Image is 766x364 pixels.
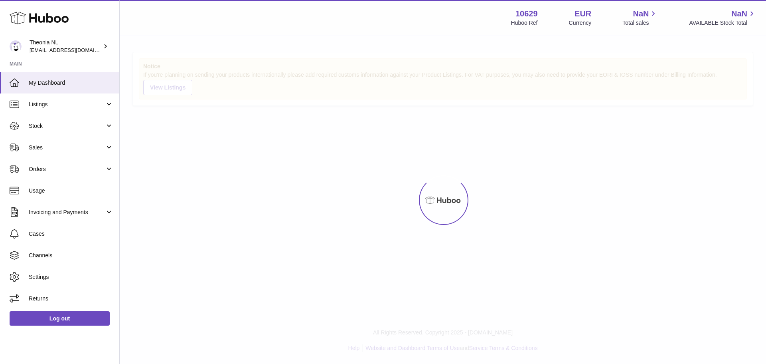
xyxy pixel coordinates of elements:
[29,230,113,238] span: Cases
[29,101,105,108] span: Listings
[30,39,101,54] div: Theonia NL
[29,144,105,151] span: Sales
[622,8,658,27] a: NaN Total sales
[633,8,649,19] span: NaN
[10,311,110,326] a: Log out
[515,8,538,19] strong: 10629
[29,252,113,259] span: Channels
[29,79,113,87] span: My Dashboard
[10,40,22,52] img: info@wholesomegoods.eu
[731,8,747,19] span: NaN
[574,8,591,19] strong: EUR
[689,19,756,27] span: AVAILABLE Stock Total
[29,295,113,302] span: Returns
[29,209,105,216] span: Invoicing and Payments
[689,8,756,27] a: NaN AVAILABLE Stock Total
[511,19,538,27] div: Huboo Ref
[29,273,113,281] span: Settings
[622,19,658,27] span: Total sales
[29,122,105,130] span: Stock
[29,187,113,195] span: Usage
[30,47,117,53] span: [EMAIL_ADDRESS][DOMAIN_NAME]
[569,19,592,27] div: Currency
[29,165,105,173] span: Orders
